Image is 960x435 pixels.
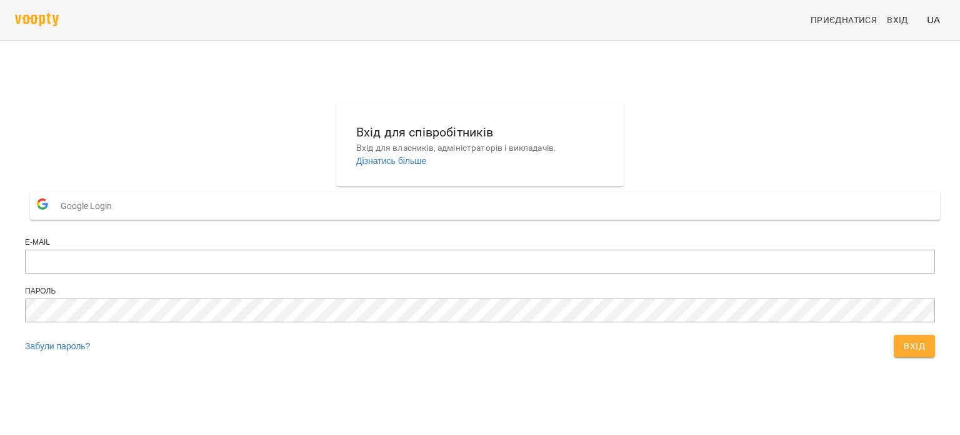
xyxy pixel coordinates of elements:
[25,341,90,351] a: Забули пароль?
[61,193,118,218] span: Google Login
[356,156,426,166] a: Дізнатись більше
[15,13,59,26] img: voopty.png
[894,335,935,357] button: Вхід
[25,286,935,297] div: Пароль
[811,13,877,28] span: Приєднатися
[356,123,604,142] h6: Вхід для співробітників
[882,9,922,31] a: Вхід
[927,13,940,26] span: UA
[30,192,940,220] button: Google Login
[346,113,614,177] button: Вхід для співробітниківВхід для власників, адміністраторів і викладачів.Дізнатись більше
[922,8,945,31] button: UA
[806,9,882,31] a: Приєднатися
[356,142,604,155] p: Вхід для власників, адміністраторів і викладачів.
[25,237,935,248] div: E-mail
[904,339,925,354] span: Вхід
[887,13,908,28] span: Вхід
